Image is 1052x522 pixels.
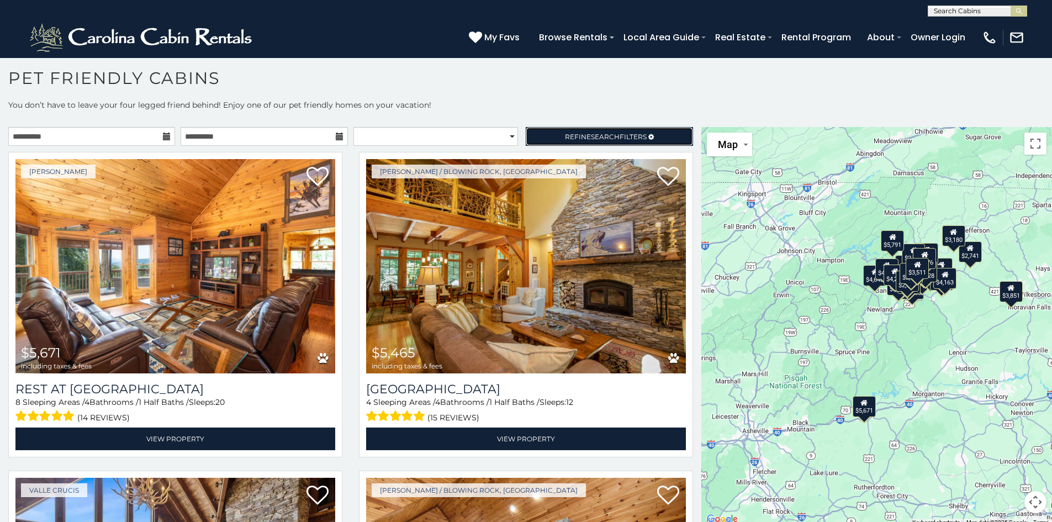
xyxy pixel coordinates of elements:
[887,275,911,296] div: $3,301
[84,397,89,407] span: 4
[942,225,965,246] div: $3,180
[900,262,923,283] div: $2,663
[933,267,956,288] div: $4,163
[306,166,329,189] a: Add to favorites
[489,397,540,407] span: 1 Half Baths /
[853,396,876,416] div: $5,671
[1024,491,1046,513] button: Map camera controls
[864,265,887,286] div: $4,648
[21,483,87,497] a: Valle Crucis
[1009,30,1024,45] img: mail-regular-white.png
[139,397,189,407] span: 1 Half Baths /
[372,345,415,361] span: $5,465
[618,28,705,47] a: Local Area Guide
[28,21,257,54] img: White-1-2.png
[881,230,905,251] div: $5,791
[215,397,225,407] span: 20
[861,28,900,47] a: About
[902,244,926,265] div: $2,776
[366,397,686,425] div: Sleeping Areas / Bathrooms / Sleeps:
[1024,133,1046,155] button: Toggle fullscreen view
[15,428,335,450] a: View Property
[1000,281,1023,302] div: $3,851
[15,397,20,407] span: 8
[982,30,997,45] img: phone-regular-white.png
[77,410,130,425] span: (14 reviews)
[484,30,520,44] span: My Favs
[930,257,953,278] div: $4,446
[15,382,335,397] a: Rest at [GEOGRAPHIC_DATA]
[875,258,898,279] div: $4,736
[776,28,857,47] a: Rental Program
[884,264,907,285] div: $4,245
[657,484,679,508] a: Add to favorites
[366,159,686,373] a: Mountain Song Lodge $5,465 including taxes & fees
[435,397,440,407] span: 4
[21,165,96,178] a: [PERSON_NAME]
[469,30,522,45] a: My Favs
[905,28,971,47] a: Owner Login
[710,28,771,47] a: Real Estate
[897,272,921,293] div: $3,354
[959,241,982,262] div: $2,741
[591,133,620,141] span: Search
[366,428,686,450] a: View Property
[366,159,686,373] img: Mountain Song Lodge
[533,28,613,47] a: Browse Rentals
[15,397,335,425] div: Sleeping Areas / Bathrooms / Sleeps:
[657,166,679,189] a: Add to favorites
[916,242,939,263] div: $3,012
[372,483,586,497] a: [PERSON_NAME] / Blowing Rock, [GEOGRAPHIC_DATA]
[896,270,919,291] div: $2,971
[372,362,442,370] span: including taxes & fees
[906,258,929,279] div: $3,511
[526,127,692,146] a: RefineSearchFilters
[566,397,573,407] span: 12
[565,133,647,141] span: Refine Filters
[15,382,335,397] h3: Rest at Mountain Crest
[366,382,686,397] h3: Mountain Song Lodge
[707,133,752,156] button: Change map style
[372,165,586,178] a: [PERSON_NAME] / Blowing Rock, [GEOGRAPHIC_DATA]
[427,410,479,425] span: (15 reviews)
[21,345,61,361] span: $5,671
[911,268,934,289] div: $6,453
[718,139,738,150] span: Map
[901,278,924,299] div: $5,465
[366,397,371,407] span: 4
[366,382,686,397] a: [GEOGRAPHIC_DATA]
[15,159,335,373] img: Rest at Mountain Crest
[913,248,937,269] div: $4,876
[15,159,335,373] a: Rest at Mountain Crest $5,671 including taxes & fees
[306,484,329,508] a: Add to favorites
[930,270,953,291] div: $4,701
[914,261,937,282] div: $3,128
[21,362,92,370] span: including taxes & fees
